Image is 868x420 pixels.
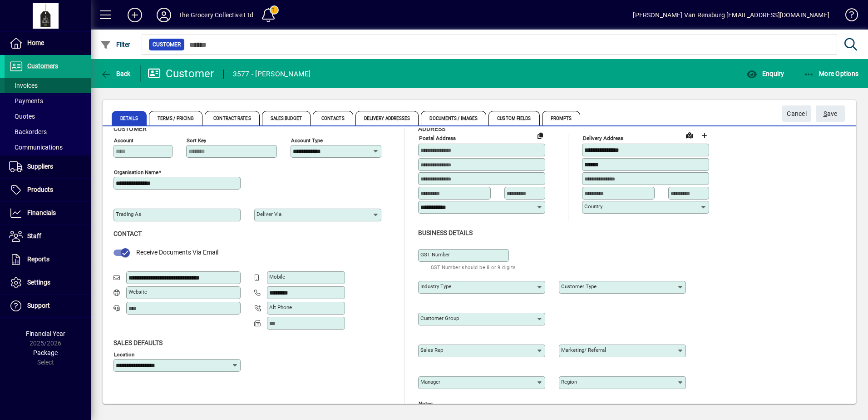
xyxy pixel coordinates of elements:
mat-label: Account [114,137,133,144]
button: Filter [98,36,133,53]
a: Suppliers [5,155,91,178]
a: Home [5,32,91,55]
a: Knowledge Base [838,2,857,31]
mat-label: Manager [420,379,440,385]
a: Invoices [5,78,91,93]
span: Settings [27,279,50,286]
span: ave [824,106,838,121]
span: Back [100,70,131,77]
span: Sales Budget [262,111,311,125]
span: Communications [9,144,63,151]
span: More Options [804,70,859,77]
span: Delivery Addresses [355,111,419,125]
span: Prompts [542,111,581,125]
button: Choose address [697,128,711,143]
button: Add [120,7,149,23]
span: Business details [418,229,473,236]
mat-label: GST Number [420,251,450,258]
span: Suppliers [27,163,53,170]
span: Payments [9,97,43,105]
mat-label: Deliver via [256,211,281,217]
span: Terms / Pricing [149,111,203,125]
mat-label: Marketing/ Referral [561,347,606,353]
a: Communications [5,140,91,155]
span: Support [27,302,50,309]
button: More Options [801,65,861,82]
span: Reports [27,255,49,263]
span: Staff [27,232,41,240]
span: Customers [27,62,58,70]
span: Financials [27,209,56,216]
span: S [824,110,827,117]
a: Settings [5,271,91,294]
span: Package [33,349,58,356]
mat-label: Mobile [269,274,285,280]
a: Support [5,295,91,317]
span: Sales defaults [113,339,163,346]
span: Contract Rates [205,111,259,125]
span: Enquiry [746,70,784,77]
span: Customer [153,40,181,49]
a: Backorders [5,124,91,140]
mat-label: Alt Phone [269,304,292,310]
mat-label: Sort key [187,137,206,144]
span: Cancel [787,106,807,121]
a: Financials [5,202,91,225]
mat-label: Location [114,351,134,357]
mat-label: Customer group [420,315,459,321]
mat-label: Region [561,379,577,385]
div: 3577 - [PERSON_NAME] [233,67,311,81]
span: Details [112,111,147,125]
span: Products [27,186,53,193]
button: Back [98,65,133,82]
mat-hint: GST Number should be 8 or 9 digits [431,262,516,272]
a: Products [5,179,91,201]
span: Documents / Images [421,111,486,125]
mat-label: Trading as [116,211,141,217]
mat-label: Account Type [291,137,323,144]
button: Save [816,105,845,122]
a: View on map [682,128,697,142]
mat-label: Notes [419,400,433,406]
div: [PERSON_NAME] Van Rensburg [EMAIL_ADDRESS][DOMAIN_NAME] [633,8,829,22]
span: Home [27,39,44,46]
button: Profile [149,7,178,23]
div: Customer [148,66,214,81]
mat-label: Organisation name [114,169,158,175]
span: Quotes [9,113,35,120]
span: Receive Documents Via Email [136,249,218,256]
mat-label: Sales rep [420,347,443,353]
button: Enquiry [744,65,786,82]
mat-label: Website [128,289,147,295]
button: Cancel [782,105,811,122]
mat-label: Customer type [561,283,597,290]
a: Quotes [5,109,91,124]
span: Backorders [9,128,47,135]
mat-label: Country [584,203,602,210]
span: Invoices [9,82,38,89]
a: Payments [5,93,91,109]
app-page-header-button: Back [91,65,141,82]
mat-label: Industry type [420,283,451,290]
span: Financial Year [26,330,65,337]
a: Reports [5,248,91,271]
div: The Grocery Collective Ltd [178,8,254,22]
span: Contacts [313,111,353,125]
span: Contact [113,230,142,237]
a: Staff [5,225,91,248]
button: Copy to Delivery address [533,128,547,143]
span: Filter [100,41,131,48]
span: Custom Fields [488,111,539,125]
